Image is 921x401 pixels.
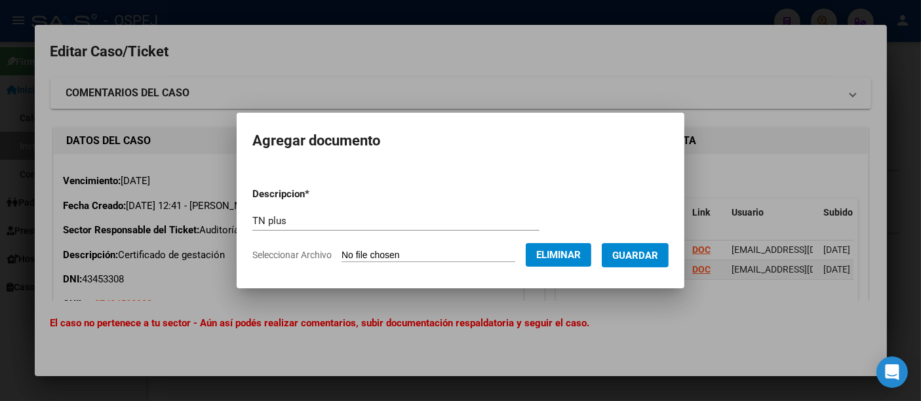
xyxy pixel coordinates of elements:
h2: Agregar documento [252,128,669,153]
button: Guardar [602,243,669,267]
div: Open Intercom Messenger [876,356,908,388]
span: Seleccionar Archivo [252,250,332,260]
button: Eliminar [526,243,591,267]
span: Guardar [612,250,658,261]
p: Descripcion [252,187,378,202]
span: Eliminar [536,249,581,261]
